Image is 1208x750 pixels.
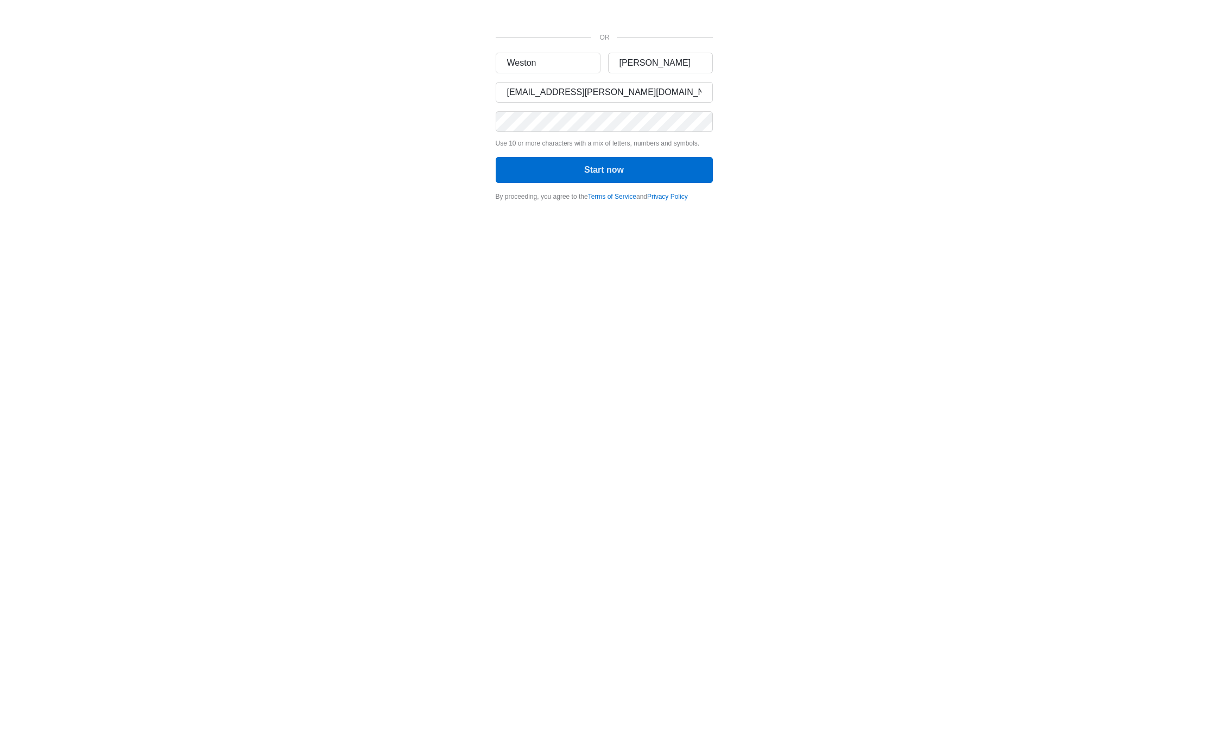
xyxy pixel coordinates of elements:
button: Start now [496,157,713,183]
p: Use 10 or more characters with a mix of letters, numbers and symbols. [496,138,713,148]
div: By proceeding, you agree to the and [496,192,713,201]
p: OR [600,33,604,42]
a: Terms of Service [588,193,636,200]
input: Email [496,82,713,103]
input: First name [496,53,600,73]
a: Privacy Policy [647,193,688,200]
input: Last name [608,53,713,73]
